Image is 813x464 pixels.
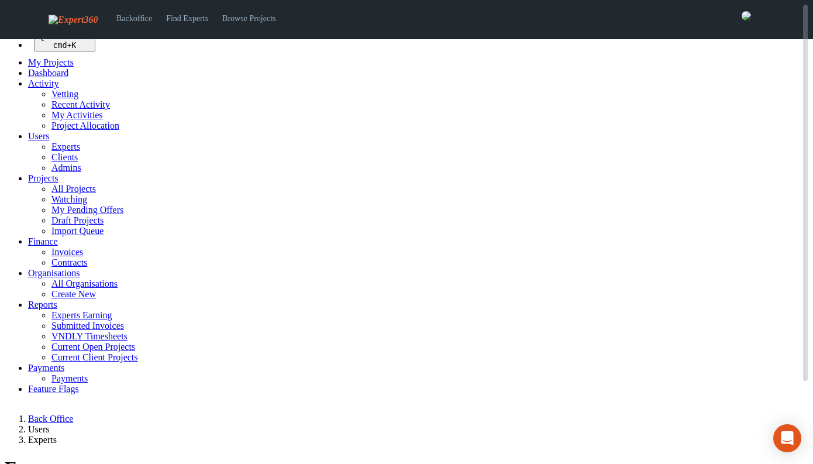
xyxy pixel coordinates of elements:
[39,41,91,50] div: +
[51,142,80,152] a: Experts
[51,184,96,194] a: All Projects
[34,30,95,51] button: Quick search... cmd+K
[51,110,103,120] a: My Activities
[51,89,78,99] a: Vetting
[28,300,57,310] a: Reports
[51,99,110,109] a: Recent Activity
[51,215,104,225] a: Draft Projects
[51,289,96,299] a: Create New
[51,279,118,288] a: All Organisations
[773,424,801,452] div: Open Intercom Messenger
[51,373,88,383] a: Payments
[28,78,58,88] a: Activity
[53,41,67,50] kbd: cmd
[51,247,83,257] a: Invoices
[28,384,79,394] a: Feature Flags
[51,205,123,215] a: My Pending Offers
[28,363,64,373] a: Payments
[51,226,104,236] a: Import Queue
[51,194,87,204] a: Watching
[51,152,78,162] a: Clients
[51,310,112,320] a: Experts Earning
[28,68,68,78] a: Dashboard
[51,352,138,362] a: Current Client Projects
[51,121,119,130] a: Project Allocation
[28,236,58,246] a: Finance
[49,15,98,25] img: Expert360
[28,268,80,278] a: Organisations
[28,414,73,424] a: Back Office
[28,173,58,183] a: Projects
[51,163,81,173] a: Admins
[51,331,128,341] a: VNDLY Timesheets
[28,131,49,141] a: Users
[71,41,76,50] kbd: K
[28,424,808,435] li: Users
[28,435,808,445] li: Experts
[742,11,751,20] img: 0421c9a1-ac87-4857-a63f-b59ed7722763-normal.jpeg
[51,321,124,331] a: Submitted Invoices
[51,257,87,267] a: Contracts
[51,342,135,352] a: Current Open Projects
[28,57,74,67] a: My Projects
